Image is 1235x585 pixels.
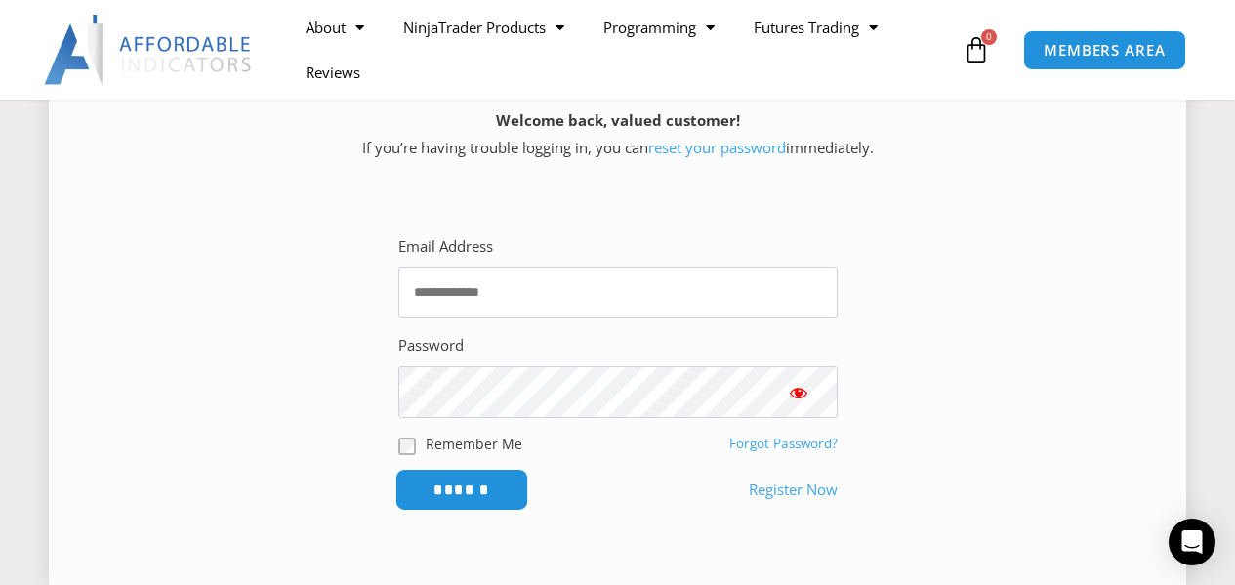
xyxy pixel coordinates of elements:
[584,5,734,50] a: Programming
[760,366,838,418] button: Show password
[44,15,254,85] img: LogoAI | Affordable Indicators – NinjaTrader
[981,29,997,45] span: 0
[1044,43,1166,58] span: MEMBERS AREA
[1169,519,1215,565] div: Open Intercom Messenger
[384,5,584,50] a: NinjaTrader Products
[1023,30,1186,70] a: MEMBERS AREA
[398,332,464,359] label: Password
[496,110,740,130] strong: Welcome back, valued customer!
[729,435,838,452] a: Forgot Password?
[933,21,1019,78] a: 0
[286,5,384,50] a: About
[734,5,897,50] a: Futures Trading
[286,5,958,95] nav: Menu
[749,477,838,504] a: Register Now
[648,138,786,157] a: reset your password
[426,434,522,454] label: Remember Me
[83,107,1152,162] p: If you’re having trouble logging in, you can immediately.
[398,233,493,261] label: Email Address
[286,50,380,95] a: Reviews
